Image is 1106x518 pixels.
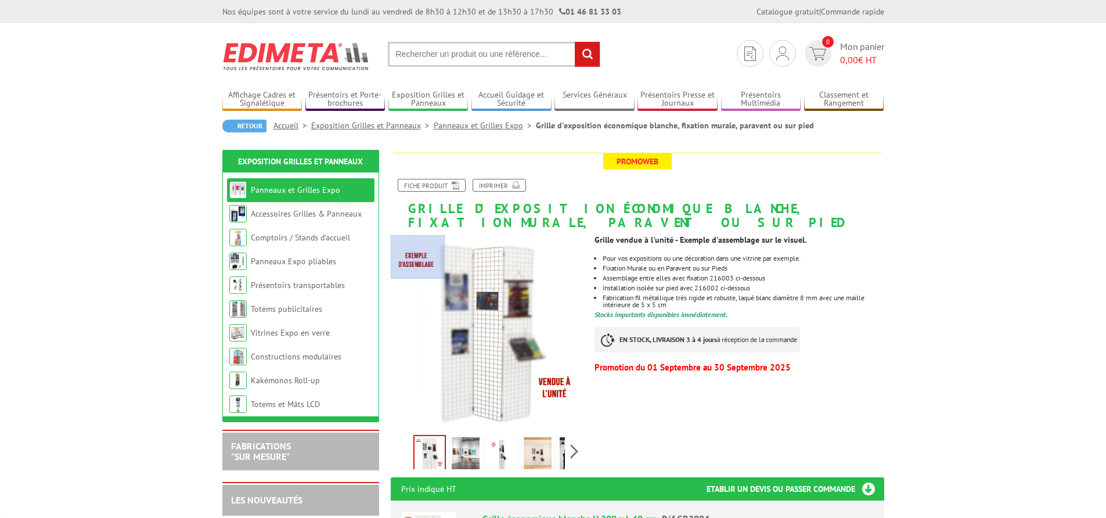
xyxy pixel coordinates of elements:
a: Exposition Grilles et Panneaux [238,156,363,167]
img: grille_exposition_economique_blanche_fixation_murale_paravent_ou_sur_pied_gr2004.jpg [415,436,445,472]
a: devis rapide 0 Mon panier 0,00€ HT [802,40,884,67]
a: Accueil Guidage et Sécurité [471,90,552,109]
a: Retour [222,120,266,132]
a: LES NOUVEAUTÉS [231,494,302,506]
a: Imprimer [473,179,526,192]
span: 0,00 [840,54,858,66]
a: Catalogue gratuit [756,6,819,17]
a: Totems et Mâts LCD [251,399,320,409]
a: Accessoires Grilles & Panneaux [251,208,362,219]
a: Panneaux et Grilles Expo [251,185,340,195]
img: Constructions modulaires [229,348,247,365]
a: Présentoirs et Porte-brochures [305,90,386,109]
a: Vitrines Expo en verre [251,328,330,338]
input: rechercher [575,42,600,67]
span: 0 [822,36,834,48]
span: Next [569,442,580,461]
a: Services Généraux [554,90,635,109]
a: Totems publicitaires [251,304,322,314]
a: Panneaux Expo pliables [251,256,336,267]
img: Panneaux et Grilles Expo [229,181,247,199]
span: € HT [840,53,884,67]
img: gr2004_grilles_blanche_exposition.jpg [560,437,588,473]
img: grille_exposition_economique_blanche_fixation_murale_paravent_ou_sur_pied_exemple_de_assemblage_e... [488,437,516,473]
a: Présentoirs Presse et Journaux [637,90,718,109]
div: Nos équipes sont à votre service du lundi au vendredi de 8h30 à 12h30 et de 13h30 à 17h30 [222,6,621,17]
strong: 01 46 81 33 03 [559,6,621,17]
img: devis rapide [744,46,756,61]
a: Exposition Grilles et Panneaux [388,90,469,109]
a: Présentoirs Multimédia [721,90,801,109]
a: Accueil [273,120,311,131]
img: gr2004_grilles_blanche_exposition_economique_murale.jpg [524,437,552,473]
img: Vitrines Expo en verre [229,324,247,341]
a: Constructions modulaires [251,351,341,362]
a: Commande rapide [821,6,884,17]
div: | [756,6,884,17]
img: Totems publicitaires [229,300,247,318]
a: FABRICATIONS"Sur Mesure" [231,440,291,462]
input: Rechercher un produit ou une référence... [388,42,600,67]
img: Totems et Mâts LCD [229,395,247,413]
span: Mon panier [840,40,884,67]
h3: Etablir un devis ou passer commande [707,477,884,501]
li: Grille d'exposition économique blanche, fixation murale, paravent ou sur pied [536,120,814,131]
img: Accessoires Grilles & Panneaux [229,205,247,222]
a: Comptoirs / Stands d'accueil [251,232,350,243]
span: Promoweb [603,153,672,170]
img: devis rapide [776,46,789,60]
img: Edimeta [222,35,370,78]
img: Panneaux Expo pliables [229,253,247,270]
img: devis rapide [809,47,826,60]
img: Présentoirs transportables [229,276,247,294]
a: Fiche produit [398,179,466,192]
a: Présentoirs transportables [251,280,345,290]
img: Kakémonos Roll-up [229,372,247,389]
img: gr2004_grilles_blanche_exposition_economique.jpg [452,437,480,473]
a: Classement et Rangement [804,90,884,109]
a: Affichage Cadres et Signalétique [222,90,302,109]
img: Comptoirs / Stands d'accueil [229,229,247,246]
a: Exposition Grilles et Panneaux [311,120,434,131]
a: Panneaux et Grilles Expo [434,120,536,131]
a: Kakémonos Roll-up [251,375,320,386]
p: Prix indiqué HT [401,477,456,501]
